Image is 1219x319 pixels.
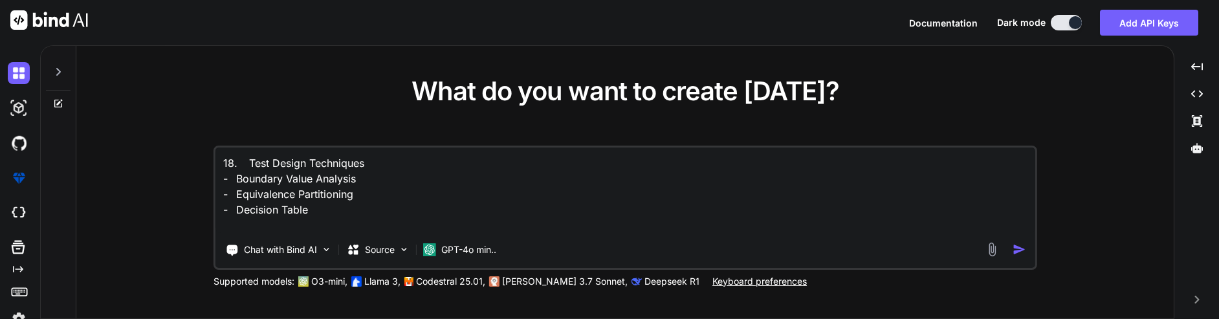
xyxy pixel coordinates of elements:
[423,243,436,256] img: GPT-4o mini
[412,75,839,107] span: What do you want to create [DATE]?
[244,243,317,256] p: Chat with Bind AI
[298,276,309,287] img: GPT-4
[712,275,807,288] p: Keyboard preferences
[404,277,413,286] img: Mistral-AI
[8,167,30,189] img: premium
[399,244,410,255] img: Pick Models
[351,276,362,287] img: Llama2
[8,97,30,119] img: darkAi-studio
[365,243,395,256] p: Source
[321,244,332,255] img: Pick Tools
[214,275,294,288] p: Supported models:
[311,275,347,288] p: O3-mini,
[8,62,30,84] img: darkChat
[502,275,628,288] p: [PERSON_NAME] 3.7 Sonnet,
[631,276,642,287] img: claude
[644,275,699,288] p: Deepseek R1
[8,132,30,154] img: githubDark
[215,148,1035,233] textarea: 18. Test Design Techniques - Boundary Value Analysis - Equivalence Partitioning - Decision Table
[1012,243,1026,256] img: icon
[364,275,401,288] p: Llama 3,
[416,275,485,288] p: Codestral 25.01,
[984,242,999,257] img: attachment
[909,16,978,30] button: Documentation
[997,16,1046,29] span: Dark mode
[441,243,496,256] p: GPT-4o min..
[489,276,500,287] img: claude
[1100,10,1198,36] button: Add API Keys
[909,17,978,28] span: Documentation
[10,10,88,30] img: Bind AI
[8,202,30,224] img: cloudideIcon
